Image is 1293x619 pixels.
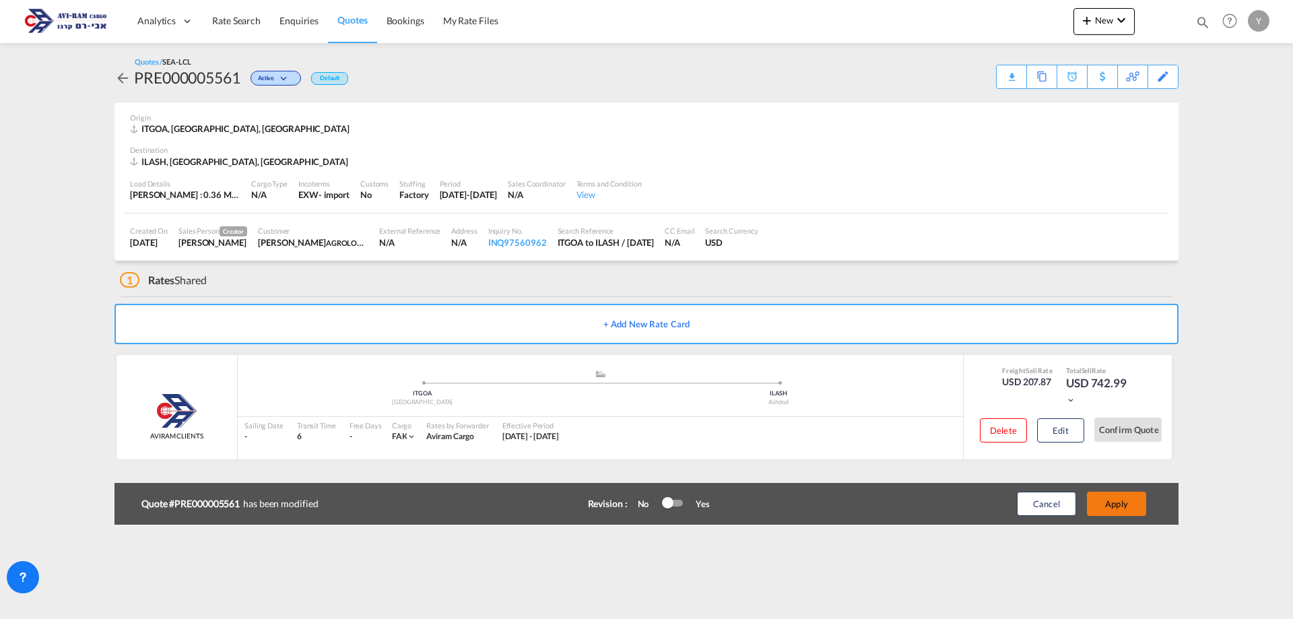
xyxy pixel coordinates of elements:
div: 30 Sep 2025 [440,189,498,201]
span: Enquiries [279,15,319,26]
button: icon-plus 400-fgNewicon-chevron-down [1073,8,1135,35]
div: Customs [360,178,389,189]
div: Change Status Here [240,67,304,88]
div: Customer [258,226,368,236]
span: Quotes [337,14,367,26]
span: Help [1218,9,1241,32]
md-icon: icon-download [1003,67,1020,77]
div: [GEOGRAPHIC_DATA] [244,398,601,407]
span: Sell [1026,366,1037,374]
div: Stuffing [399,178,428,189]
div: 01 Aug 2025 - 31 Aug 2025 [502,431,560,443]
div: Rates by Forwarder [426,420,488,430]
b: Quote #PRE000005561 [141,497,243,511]
span: Rates [148,273,175,286]
div: Search Currency [705,226,758,236]
span: SEA-LCL [162,57,191,66]
div: Yes [682,498,710,510]
div: Destination [130,145,1163,155]
div: USD [705,236,758,249]
span: 1 [120,272,139,288]
div: Terms and Condition [576,178,642,189]
button: Edit [1037,418,1084,443]
div: Origin [130,112,1163,123]
div: Search Reference [558,226,655,236]
div: Transit Time [297,420,336,430]
div: Cargo Type [251,178,288,189]
div: ITGOA [244,389,601,398]
div: PRE000005561 [134,67,240,88]
button: Confirm Quote [1094,418,1162,442]
div: Yulia Vainblat [178,236,247,249]
div: INQ97560962 [488,236,547,249]
span: New [1079,15,1129,26]
div: Aviram Cargo [426,431,488,443]
div: N/A [251,189,288,201]
div: No [360,189,389,201]
div: Help [1218,9,1248,34]
div: ITGOA to ILASH / 27 Aug 2025 [558,236,655,249]
span: AVIRAM CLIENTS [150,431,203,441]
div: Freight Rate [1002,366,1053,375]
div: MONIQUE BENAYOUN [258,236,368,249]
div: Sales Person [178,226,247,236]
md-icon: icon-chevron-down [1066,395,1075,405]
span: Sell [1082,366,1092,374]
md-icon: icon-chevron-down [277,75,294,83]
md-icon: assets/icons/custom/ship-fill.svg [593,370,609,377]
span: Aviram Cargo [426,431,474,441]
div: icon-magnify [1195,15,1210,35]
div: CC Email [665,226,694,236]
div: EXW [298,189,319,201]
div: Inquiry No. [488,226,547,236]
span: Rate Search [212,15,261,26]
img: 166978e0a5f911edb4280f3c7a976193.png [20,6,111,36]
div: Quotes /SEA-LCL [135,57,191,67]
div: - import [319,189,350,201]
div: Effective Period [502,420,560,430]
div: Free Days [350,420,382,430]
div: Cargo [392,420,417,430]
div: N/A [665,236,694,249]
div: [PERSON_NAME] : 0.36 MT | Volumetric Wt : 3.25 CBM | Chargeable Wt : 3.25 W/M [130,189,240,201]
img: Aviram [157,394,197,428]
div: - [350,431,352,443]
span: FAK [392,431,407,441]
span: ITGOA, [GEOGRAPHIC_DATA], [GEOGRAPHIC_DATA] [141,123,350,134]
div: Default [311,72,348,85]
div: 27 Aug 2025 [130,236,168,249]
span: [DATE] - [DATE] [502,431,560,441]
md-icon: icon-plus 400-fg [1079,12,1095,28]
div: Ashdod [601,398,957,407]
div: N/A [451,236,477,249]
div: Created On [130,226,168,236]
button: Cancel [1017,492,1076,516]
button: Delete [980,418,1027,443]
span: Creator [220,226,247,236]
div: USD 207.87 [1002,375,1053,389]
div: Period [440,178,498,189]
span: Active [258,74,277,87]
div: N/A [508,189,565,201]
span: My Rate Files [443,15,498,26]
div: Y [1248,10,1269,32]
div: Shared [120,273,207,288]
div: Address [451,226,477,236]
button: + Add New Rate Card [114,304,1179,344]
div: Load Details [130,178,240,189]
div: has been modified [141,494,545,514]
div: Change Status Here [251,71,301,86]
div: ILASH [601,389,957,398]
div: 6 [297,431,336,443]
span: AGROLOGIC [326,237,369,248]
div: View [576,189,642,201]
div: Factory Stuffing [399,189,428,201]
span: Bookings [387,15,424,26]
div: External Reference [379,226,440,236]
div: Quote PDF is not available at this time [1003,65,1020,77]
div: USD 742.99 [1066,375,1133,408]
div: Sailing Date [244,420,284,430]
div: N/A [379,236,440,249]
div: Sales Coordinator [508,178,565,189]
div: No [631,498,663,510]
